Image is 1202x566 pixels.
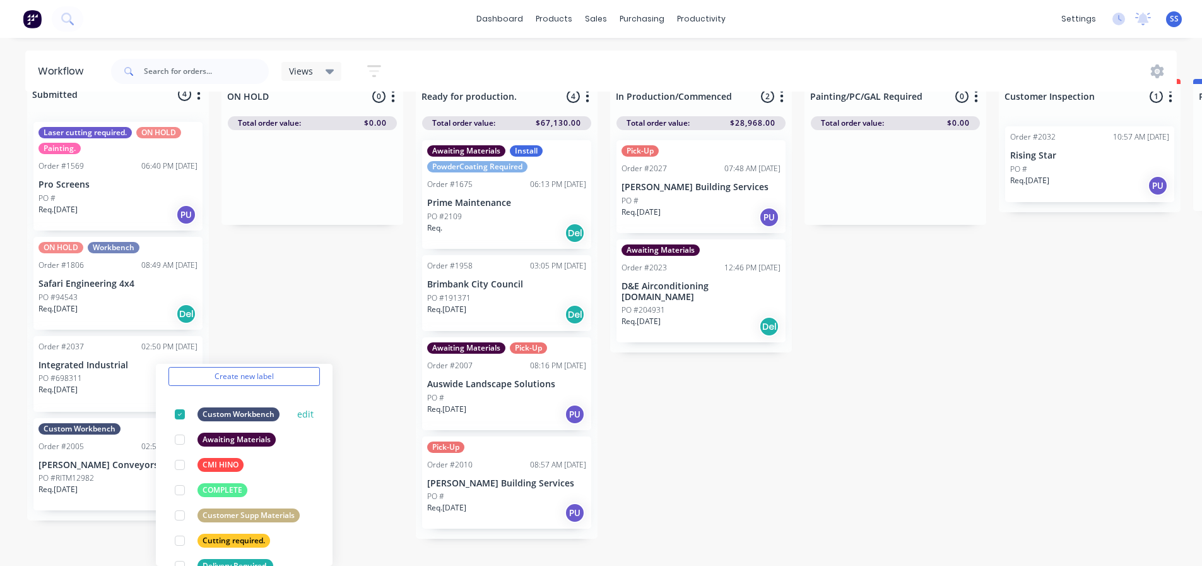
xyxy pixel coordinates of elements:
[1113,131,1169,143] div: 10:57 AM [DATE]
[38,179,197,190] p: Pro Screens
[141,260,197,271] div: 08:49 AM [DATE]
[427,404,466,415] p: Req. [DATE]
[724,262,781,274] div: 12:46 PM [DATE]
[141,160,197,172] div: 06:40 PM [DATE]
[88,242,139,253] div: Workbench
[1170,13,1179,25] span: SS
[33,237,203,330] div: ON HOLDWorkbenchOrder #180608:49 AM [DATE]Safari Engineering 4x4PO #94543Req.[DATE]Del
[297,407,314,421] button: edit
[724,163,781,174] div: 07:48 AM [DATE]
[427,179,473,190] div: Order #1675
[38,64,90,79] div: Workflow
[427,279,586,290] p: Brimbank City Council
[427,211,462,222] p: PO #2109
[38,360,197,371] p: Integrated Industrial
[33,336,203,412] div: Order #203702:50 PM [DATE]Integrated IndustrialPO #698311Req.[DATE]PU
[197,458,244,472] div: CMI HINO
[529,9,579,28] div: products
[144,59,269,84] input: Search for orders...
[197,433,276,447] div: Awaiting Materials
[427,260,473,272] div: Order #1958
[38,292,78,303] p: PO #94543
[141,341,197,352] div: 02:50 PM [DATE]
[427,392,444,404] p: PO #
[565,304,585,325] div: Del
[1010,150,1169,161] p: Rising Star
[38,384,78,395] p: Req. [DATE]
[427,304,466,315] p: Req. [DATE]
[427,360,473,371] div: Order #2007
[622,182,781,193] p: [PERSON_NAME] Building Services
[759,316,779,337] div: Del
[176,205,196,225] div: PU
[947,117,970,129] span: $0.00
[38,242,83,253] div: ON HOLD
[23,9,42,28] img: Factory
[1005,126,1174,202] div: Order #203210:57 AM [DATE]Rising StarPO #Req.[DATE]PU
[427,342,505,354] div: Awaiting Materials
[530,459,586,471] div: 08:57 AM [DATE]
[38,441,84,452] div: Order #2005
[530,360,586,371] div: 08:16 PM [DATE]
[422,140,591,249] div: Awaiting MaterialsInstallPowderCoating RequiredOrder #167506:13 PM [DATE]Prime MaintenancePO #210...
[38,160,84,172] div: Order #1569
[622,195,639,207] p: PO #
[427,491,444,502] p: PO #
[622,262,667,274] div: Order #2023
[427,198,586,208] p: Prime Maintenance
[38,143,81,154] div: Painting.
[289,64,313,78] span: Views
[730,117,775,129] span: $28,968.00
[427,442,464,453] div: Pick-Up
[1055,9,1102,28] div: settings
[197,534,270,548] div: Cutting required.
[427,379,586,390] p: Auswide Landscape Solutions
[530,260,586,272] div: 03:05 PM [DATE]
[197,407,280,421] div: Custom Workbench
[427,459,473,471] div: Order #2010
[38,484,78,495] p: Req. [DATE]
[1148,176,1168,196] div: PU
[510,342,547,354] div: Pick-Up
[622,207,661,218] p: Req. [DATE]
[427,145,505,157] div: Awaiting Materials
[38,423,121,435] div: Custom Workbench
[759,207,779,227] div: PU
[427,502,466,514] p: Req. [DATE]
[197,509,300,522] div: Customer Supp Materials
[427,478,586,489] p: [PERSON_NAME] Building Services
[38,473,94,484] p: PO #RITM12982
[197,483,247,497] div: COMPLETE
[422,255,591,331] div: Order #195803:05 PM [DATE]Brimbank City CouncilPO #191371Req.[DATE]Del
[176,304,196,324] div: Del
[1010,164,1027,175] p: PO #
[427,222,442,234] p: Req.
[422,337,591,430] div: Awaiting MaterialsPick-UpOrder #200708:16 PM [DATE]Auswide Landscape SolutionsPO #Req.[DATE]PU
[364,117,387,129] span: $0.00
[622,244,700,256] div: Awaiting Materials
[616,140,786,233] div: Pick-UpOrder #202707:48 AM [DATE][PERSON_NAME] Building ServicesPO #Req.[DATE]PU
[565,404,585,424] div: PU
[622,163,667,174] div: Order #2027
[510,145,543,157] div: Install
[38,127,132,138] div: Laser cutting required.
[136,127,181,138] div: ON HOLD
[616,239,786,343] div: Awaiting MaterialsOrder #202312:46 PM [DATE]D&E Airconditioning [DOMAIN_NAME]PO #204931Req.[DATE]Del
[1010,131,1056,143] div: Order #2032
[627,117,690,129] span: Total order value:
[613,9,671,28] div: purchasing
[671,9,732,28] div: productivity
[168,367,320,386] button: Create new label
[141,441,197,452] div: 02:50 PM [DATE]
[470,9,529,28] a: dashboard
[38,303,78,315] p: Req. [DATE]
[1010,175,1049,186] p: Req. [DATE]
[38,373,82,384] p: PO #698311
[427,161,527,172] div: PowderCoating Required
[427,292,471,304] p: PO #191371
[38,204,78,215] p: Req. [DATE]
[238,117,301,129] span: Total order value:
[422,437,591,529] div: Pick-UpOrder #201008:57 AM [DATE][PERSON_NAME] Building ServicesPO #Req.[DATE]PU
[530,179,586,190] div: 06:13 PM [DATE]
[622,316,661,327] p: Req. [DATE]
